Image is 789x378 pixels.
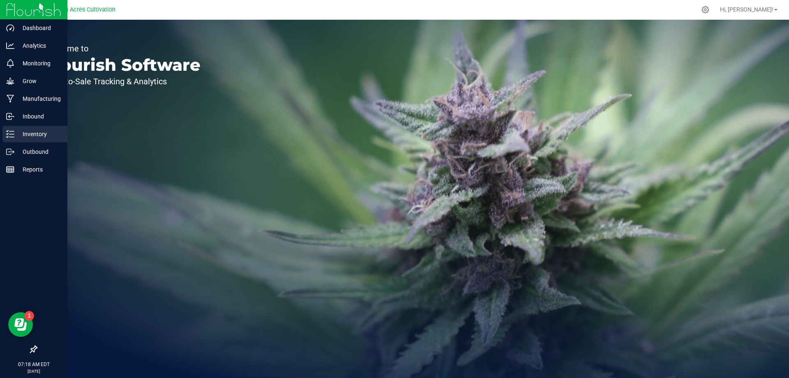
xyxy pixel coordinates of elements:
p: Dashboard [14,23,64,33]
p: Inventory [14,129,64,139]
p: [DATE] [4,368,64,374]
inline-svg: Outbound [6,148,14,156]
p: Grow [14,76,64,86]
p: Seed-to-Sale Tracking & Analytics [44,77,201,86]
p: Inbound [14,111,64,121]
p: Analytics [14,41,64,51]
inline-svg: Analytics [6,42,14,50]
span: Hi, [PERSON_NAME]! [720,6,773,13]
inline-svg: Grow [6,77,14,85]
iframe: Resource center unread badge [24,311,34,321]
p: Flourish Software [44,57,201,73]
inline-svg: Inbound [6,112,14,121]
p: Manufacturing [14,94,64,104]
p: Welcome to [44,44,201,53]
p: Monitoring [14,58,64,68]
div: Manage settings [700,6,711,14]
p: Outbound [14,147,64,157]
inline-svg: Inventory [6,130,14,138]
span: Green Acres Cultivation [52,6,115,13]
inline-svg: Monitoring [6,59,14,67]
iframe: Resource center [8,312,33,337]
inline-svg: Dashboard [6,24,14,32]
p: 07:18 AM EDT [4,361,64,368]
p: Reports [14,165,64,174]
inline-svg: Reports [6,165,14,174]
inline-svg: Manufacturing [6,95,14,103]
